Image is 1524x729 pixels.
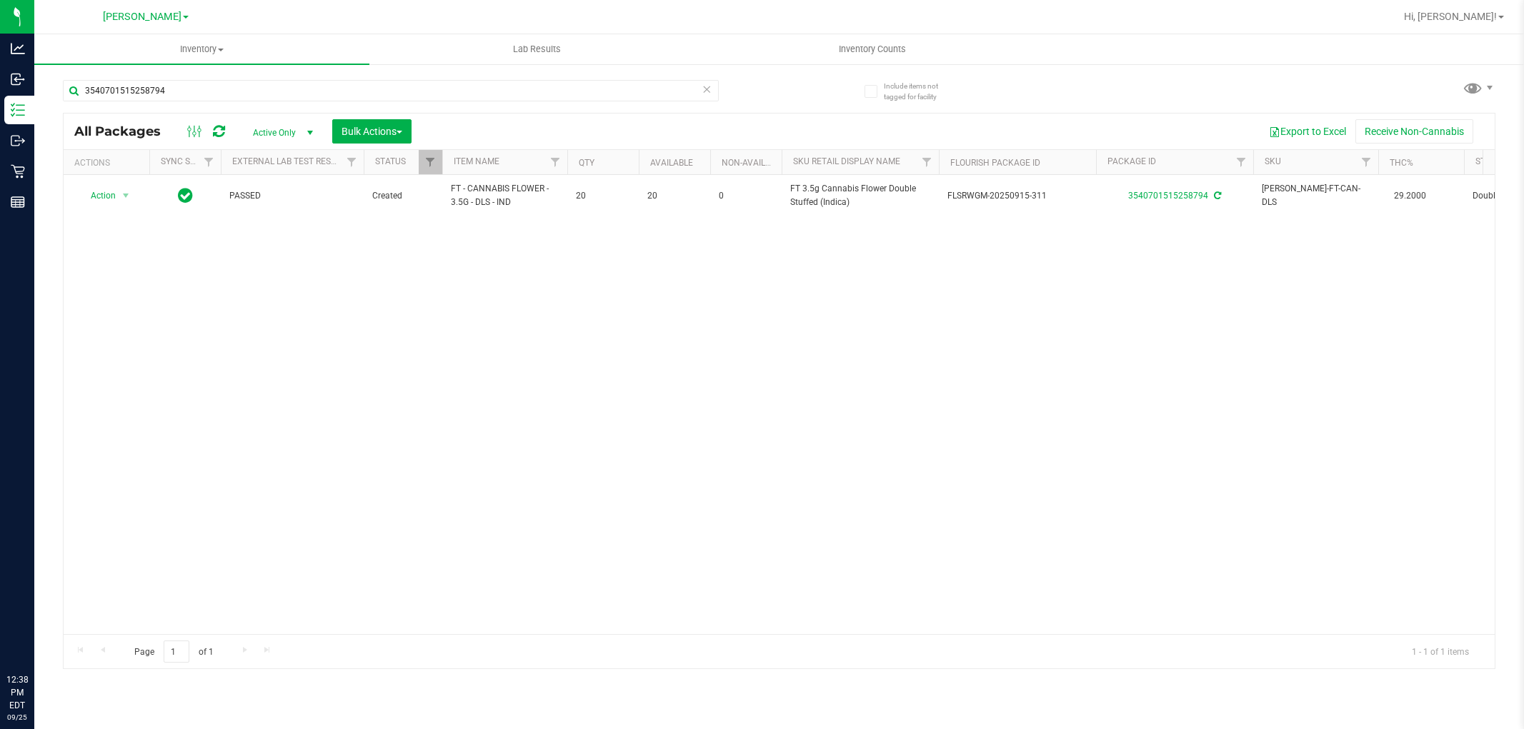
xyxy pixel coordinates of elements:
[74,124,175,139] span: All Packages
[1355,150,1378,174] a: Filter
[197,150,221,174] a: Filter
[544,150,567,174] a: Filter
[340,150,364,174] a: Filter
[11,195,25,209] inline-svg: Reports
[11,134,25,148] inline-svg: Outbound
[790,182,930,209] span: FT 3.5g Cannabis Flower Double Stuffed (Indica)
[1230,150,1253,174] a: Filter
[451,182,559,209] span: FT - CANNABIS FLOWER - 3.5G - DLS - IND
[494,43,580,56] span: Lab Results
[11,41,25,56] inline-svg: Analytics
[650,158,693,168] a: Available
[576,189,630,203] span: 20
[6,673,28,712] p: 12:38 PM EDT
[1400,640,1480,662] span: 1 - 1 of 1 items
[369,34,704,64] a: Lab Results
[1107,156,1156,166] a: Package ID
[722,158,785,168] a: Non-Available
[117,186,135,206] span: select
[915,150,939,174] a: Filter
[14,615,57,658] iframe: Resource center
[332,119,412,144] button: Bulk Actions
[884,81,955,102] span: Include items not tagged for facility
[122,640,225,663] span: Page of 1
[719,189,773,203] span: 0
[11,72,25,86] inline-svg: Inbound
[947,189,1087,203] span: FLSRWGM-20250915-311
[1260,119,1355,144] button: Export to Excel
[1404,11,1497,22] span: Hi, [PERSON_NAME]!
[372,189,434,203] span: Created
[34,43,369,56] span: Inventory
[1128,191,1208,201] a: 3540701515258794
[11,103,25,117] inline-svg: Inventory
[6,712,28,723] p: 09/25
[1355,119,1473,144] button: Receive Non-Cannabis
[161,156,216,166] a: Sync Status
[63,80,719,101] input: Search Package ID, Item Name, SKU, Lot or Part Number...
[704,34,1040,64] a: Inventory Counts
[1475,156,1505,166] a: Strain
[78,186,116,206] span: Action
[34,34,369,64] a: Inventory
[793,156,900,166] a: Sku Retail Display Name
[1390,158,1413,168] a: THC%
[579,158,594,168] a: Qty
[454,156,499,166] a: Item Name
[229,189,355,203] span: PASSED
[342,126,402,137] span: Bulk Actions
[1212,191,1221,201] span: Sync from Compliance System
[232,156,344,166] a: External Lab Test Result
[702,80,712,99] span: Clear
[950,158,1040,168] a: Flourish Package ID
[178,186,193,206] span: In Sync
[1262,182,1370,209] span: [PERSON_NAME]-FT-CAN-DLS
[820,43,925,56] span: Inventory Counts
[164,640,189,663] input: 1
[42,613,59,630] iframe: Resource center unread badge
[11,164,25,179] inline-svg: Retail
[1265,156,1281,166] a: SKU
[103,11,181,23] span: [PERSON_NAME]
[1387,186,1433,206] span: 29.2000
[375,156,406,166] a: Status
[419,150,442,174] a: Filter
[74,158,144,168] div: Actions
[647,189,702,203] span: 20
